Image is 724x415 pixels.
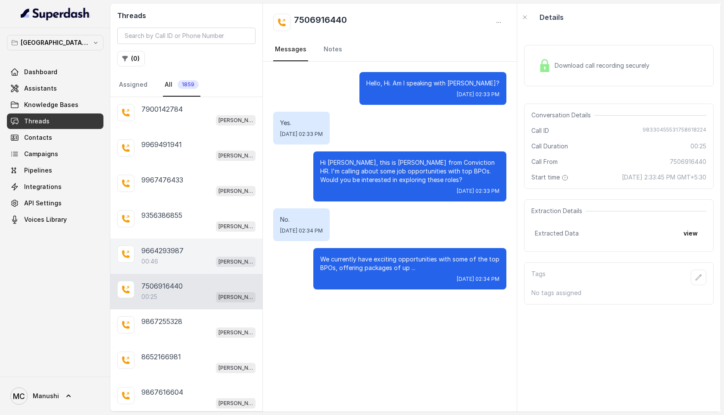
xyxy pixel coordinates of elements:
[7,130,103,145] a: Contacts
[24,117,50,126] span: Threads
[7,212,103,227] a: Voices Library
[218,222,253,231] p: [PERSON_NAME] Mumbai Conviction HR Outbound Assistant
[457,188,499,195] span: [DATE] 02:33 PM
[141,210,182,220] p: 9356386855
[7,97,103,113] a: Knowledge Bases
[178,80,199,89] span: 1859
[218,151,253,160] p: [PERSON_NAME] Mumbai Conviction HR Outbound Assistant
[457,276,499,283] span: [DATE] 02:34 PM
[24,68,57,76] span: Dashboard
[366,79,499,88] p: Hello, Hi. Am I speaking with [PERSON_NAME]?
[24,166,52,175] span: Pipelines
[33,392,59,400] span: Manushi
[117,73,256,97] nav: Tabs
[320,255,499,272] p: We currently have exciting opportunities with some of the top BPOs, offering packages of up ...
[538,59,551,72] img: Lock Icon
[13,392,25,401] text: MC
[117,51,145,66] button: (0)
[555,61,653,70] span: Download call recording securely
[218,399,253,408] p: [PERSON_NAME] Mumbai Conviction HR Outbound Assistant
[141,245,184,256] p: 9664293987
[7,195,103,211] a: API Settings
[141,281,183,291] p: 7506916440
[218,116,253,125] p: [PERSON_NAME] Mumbai Conviction HR Outbound Assistant
[280,215,323,224] p: No.
[670,157,706,166] span: 7506916440
[7,113,103,129] a: Threads
[24,215,67,224] span: Voices Library
[457,91,499,98] span: [DATE] 02:33 PM
[7,35,103,50] button: [GEOGRAPHIC_DATA] - [GEOGRAPHIC_DATA] - [GEOGRAPHIC_DATA]
[218,258,253,266] p: [PERSON_NAME] Mumbai Conviction HR Outbound Assistant
[643,126,706,135] span: 98330455531758618224
[322,38,344,61] a: Notes
[531,157,558,166] span: Call From
[117,73,149,97] a: Assigned
[7,163,103,178] a: Pipelines
[531,207,586,215] span: Extraction Details
[7,81,103,96] a: Assistants
[21,38,90,48] p: [GEOGRAPHIC_DATA] - [GEOGRAPHIC_DATA] - [GEOGRAPHIC_DATA]
[117,28,256,44] input: Search by Call ID or Phone Number
[141,104,183,114] p: 7900142784
[280,227,323,234] span: [DATE] 02:34 PM
[273,38,506,61] nav: Tabs
[117,10,256,21] h2: Threads
[622,173,706,182] span: [DATE] 2:33:45 PM GMT+5:30
[280,131,323,138] span: [DATE] 02:33 PM
[141,316,182,327] p: 9867255328
[24,84,57,93] span: Assistants
[280,119,323,127] p: Yes.
[24,150,58,158] span: Campaigns
[678,226,703,241] button: view
[7,179,103,195] a: Integrations
[141,292,157,301] p: 00:25
[141,387,183,397] p: 9867616604
[7,384,103,408] a: Manushi
[141,257,158,266] p: 00:46
[531,142,568,151] span: Call Duration
[24,182,62,191] span: Integrations
[141,352,181,362] p: 8652166981
[273,38,308,61] a: Messages
[218,293,253,302] p: [PERSON_NAME] Mumbai Conviction HR Outbound Assistant
[218,328,253,337] p: [PERSON_NAME] Mumbai Conviction HR Outbound Assistant
[218,364,253,372] p: [PERSON_NAME] Mumbai Conviction HR Outbound Assistant
[531,126,549,135] span: Call ID
[141,139,182,150] p: 9969491941
[141,175,183,185] p: 9967476433
[690,142,706,151] span: 00:25
[21,7,90,21] img: light.svg
[163,73,200,97] a: All1859
[24,199,62,207] span: API Settings
[531,111,594,119] span: Conversation Details
[24,133,52,142] span: Contacts
[540,12,564,22] p: Details
[7,146,103,162] a: Campaigns
[7,64,103,80] a: Dashboard
[320,158,499,184] p: Hi [PERSON_NAME], this is [PERSON_NAME] from Conviction HR. I'm calling about some job opportunit...
[294,14,347,31] h2: 7506916440
[218,187,253,195] p: [PERSON_NAME] Mumbai Conviction HR Outbound Assistant
[531,289,706,297] p: No tags assigned
[535,229,579,238] span: Extracted Data
[24,101,78,109] span: Knowledge Bases
[531,270,546,285] p: Tags
[531,173,570,182] span: Start time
